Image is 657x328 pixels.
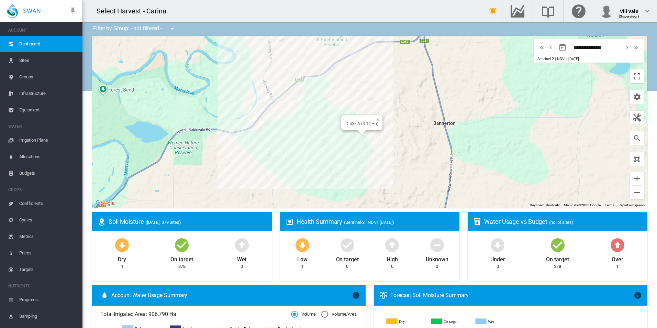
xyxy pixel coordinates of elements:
div: Water Usage vs Budget [484,217,642,226]
div: 378 [554,263,561,270]
md-icon: icon-minus-circle [429,237,445,253]
button: icon-bell-ring [486,4,500,18]
md-icon: icon-select-all [633,155,641,163]
g: Wet [476,318,515,325]
md-icon: icon-arrow-down-bold-circle [489,237,506,253]
span: Infrastructure [19,85,77,102]
button: Keyboard shortcuts [530,203,560,208]
md-icon: icon-arrow-down-bold-circle [114,237,130,253]
span: SWAN [23,7,41,15]
span: Cycles [19,212,77,228]
span: ACCOUNT [8,25,77,36]
div: Select Harvest - Carina [97,6,172,16]
button: icon-chevron-double-right [632,43,641,52]
div: Unknown [426,253,448,263]
md-icon: icon-arrow-up-bold-circle [609,237,626,253]
div: Over [612,253,623,263]
span: (Supervisor) [619,14,639,18]
md-icon: icon-chevron-double-left [538,43,546,52]
img: Google [94,199,116,208]
div: Soil Moisture [109,217,266,226]
div: Forecast Soil Moisture Summary [390,292,634,299]
g: Dry [387,318,426,325]
span: Sampling [19,308,77,325]
md-icon: icon-information [352,291,360,299]
img: profile.jpg [600,4,613,18]
button: icon-select-all [630,152,644,166]
md-icon: icon-chevron-right [623,43,631,52]
div: 1 [301,263,303,270]
div: On target [170,253,193,263]
md-icon: Go to the Data Hub [509,7,526,15]
md-icon: icon-magnify [633,134,641,142]
a: Terms [605,203,614,207]
button: icon-chevron-right [623,43,632,52]
div: Low [297,253,308,263]
div: Wet [237,253,247,263]
button: Zoom in [630,172,644,185]
div: 1 [121,263,123,270]
div: 378 [178,263,186,270]
md-icon: icon-cog [633,93,641,101]
md-icon: icon-pin [69,7,77,15]
div: High [387,253,398,263]
div: Vili Vale [619,5,639,12]
span: NUTRIENTS [8,281,77,292]
span: Programs [19,292,77,308]
button: icon-magnify [630,131,644,145]
span: Budgets [19,165,77,182]
span: Prices [19,245,77,261]
span: Map data ©2025 Google [564,203,601,207]
div: Filter by Group: - not filtered - [88,22,181,36]
div: 0 [346,263,348,270]
md-radio-button: Volume [291,311,316,318]
span: Total Irrigated Area: 906.790 Ha [100,310,291,318]
md-icon: icon-heart-box-outline [286,218,294,226]
g: On target [431,318,470,325]
div: 1 [616,263,619,270]
img: SWAN-Landscape-Logo-Colour-drop.png [7,4,18,18]
md-icon: icon-cup-water [473,218,481,226]
button: icon-chevron-double-left [537,43,546,52]
md-icon: icon-menu-down [168,25,176,33]
div: D 43 - A (3.12 Ha) [345,121,378,126]
button: icon-chevron-left [546,43,555,52]
span: | [DATE] [566,57,579,61]
span: Dashboard [19,36,77,52]
md-icon: icon-checkbox-marked-circle [339,237,356,253]
md-icon: icon-information [634,291,642,299]
div: 0 [436,263,438,270]
button: icon-cog [630,90,644,104]
md-icon: icon-arrow-up-bold-circle [234,237,250,253]
span: ([DATE], 379 Sites) [146,220,181,225]
div: On target [336,253,359,263]
md-icon: icon-arrow-up-bold-circle [384,237,400,253]
md-icon: icon-map-marker-radius [98,218,106,226]
span: Irrigation Plans [19,132,77,149]
span: Sites [19,52,77,69]
span: Groups [19,69,77,85]
div: Under [490,253,505,263]
span: CROPS [8,184,77,195]
span: (no. of sites) [549,220,574,225]
a: Report a map error [619,203,645,207]
div: On target [546,253,569,263]
div: 0 [241,263,243,270]
md-icon: Search the knowledge base [540,7,556,15]
md-icon: icon-arrow-down-bold-circle [294,237,311,253]
md-icon: icon-chevron-down [643,7,652,15]
span: Coefficients [19,195,77,212]
md-icon: icon-checkbox-marked-circle [549,237,566,253]
button: icon-menu-down [165,22,179,36]
span: Sentinel-2 | NDVI [537,57,565,61]
div: 0 [497,263,499,270]
md-icon: icon-bell-ring [489,7,497,15]
button: md-calendar [556,41,569,54]
span: Equipment [19,102,77,118]
div: 0 [391,263,393,270]
button: Toggle fullscreen view [630,69,644,83]
md-icon: icon-checkbox-marked-circle [174,237,190,253]
span: Allocations [19,149,77,165]
span: (Sentinel-2 | NDVI, [DATE]) [344,220,394,225]
md-icon: icon-chevron-double-right [632,43,640,52]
